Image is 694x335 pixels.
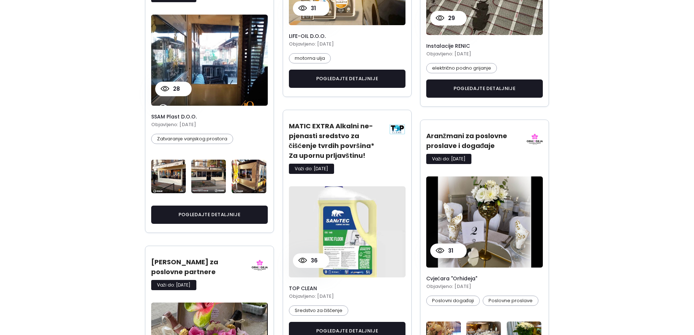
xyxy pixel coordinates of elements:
[444,14,455,23] p: 29
[426,276,543,282] h4: Cvjećara "Orhideja"
[298,5,307,11] img: view count
[426,154,471,164] p: Važi do: [DATE]
[426,63,497,73] p: električno podno grijanje
[289,293,406,300] h5: Objavljeno: [DATE]
[426,79,543,98] button: pogledajte detaljnije
[289,164,334,174] p: Važi do: [DATE]
[307,256,318,265] p: 36
[298,258,307,263] img: view count
[151,206,268,224] button: pogledajte detaljnije
[289,305,349,316] p: Sredstvo za čiščenje
[426,296,480,306] p: Poslovni događaji
[161,86,169,91] img: view count
[426,176,543,268] img: product card
[426,131,520,151] h3: Aranžmani za poslovne proslave i događaje
[289,70,406,88] button: pogledajte detaljnije
[444,246,453,255] p: 31
[289,40,406,48] h5: Objavljeno: [DATE]
[289,33,406,39] h4: LIFE-OIL d.o.o.
[151,114,268,120] h4: SSAM plast d.o.o.
[151,280,196,290] p: Važi do: [DATE]
[289,121,383,160] h3: MATIC EXTRA Alkalni ne-pjenasti sredstvo za čišćenje tvrdih površina* Za upornu prljavštinu!
[169,85,180,93] p: 28
[191,160,226,193] img: Error
[151,257,245,277] h3: [PERSON_NAME] za poslovne partnere
[436,15,444,21] img: view count
[289,186,406,277] img: product card
[426,50,543,58] h5: Objavljeno: [DATE]
[307,4,316,13] p: 31
[232,160,266,193] img: Error
[151,121,268,128] h5: Objavljeno: [DATE]
[483,296,538,306] p: Poslovne proslave
[289,53,331,63] p: motorna ulja
[151,15,268,106] img: product card
[426,43,543,49] h4: Instalacije RENIC
[426,283,543,290] h5: Objavljeno: [DATE]
[289,285,406,292] h4: TOP CLEAN
[151,160,186,193] img: Error
[151,134,233,144] p: Zatvaranje vanjskog prostora
[436,248,444,253] img: view count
